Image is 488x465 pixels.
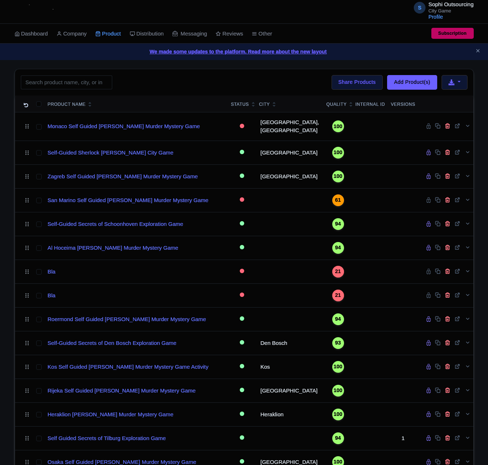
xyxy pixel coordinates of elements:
[256,331,323,355] td: Den Bosch
[256,164,323,188] td: [GEOGRAPHIC_DATA]
[409,1,473,13] a: S Sophi Outsourcing City Game
[431,28,474,39] a: Subscription
[238,171,246,182] div: Active
[335,244,341,252] span: 94
[95,24,121,44] a: Product
[335,220,341,228] span: 94
[48,172,198,181] a: Zagreb Self Guided [PERSON_NAME] Murder Mystery Game
[428,8,473,13] small: City Game
[48,220,183,228] a: Self-Guided Secrets of Schoonhoven Exploration Game
[48,291,56,300] a: Bla
[21,75,112,89] input: Search product name, city, or interal id
[238,409,246,420] div: Active
[57,24,87,44] a: Company
[326,120,350,132] a: 100
[387,75,437,90] a: Add Product(s)
[48,410,173,419] a: Heraklion [PERSON_NAME] Murder Mystery Game
[238,266,246,277] div: Inactive
[48,101,86,108] div: Product Name
[238,242,246,253] div: Active
[238,433,246,443] div: Active
[326,101,347,108] div: Quality
[326,385,350,397] a: 100
[48,122,200,131] a: Monaco Self Guided [PERSON_NAME] Murder Mystery Game
[238,385,246,396] div: Active
[238,314,246,324] div: Active
[11,4,68,20] img: logo-ab69f6fb50320c5b225c76a69d11143b.png
[326,337,350,349] a: 93
[238,361,246,372] div: Active
[238,338,246,348] div: Active
[238,195,246,205] div: Inactive
[326,266,350,278] a: 21
[326,242,350,254] a: 94
[48,149,173,157] a: Self-Guided Sherlock [PERSON_NAME] City Game
[130,24,164,44] a: Distribution
[326,409,350,420] a: 100
[238,290,246,301] div: Inactive
[15,24,48,44] a: Dashboard
[334,410,343,418] span: 100
[231,101,249,108] div: Status
[334,172,343,181] span: 100
[335,196,341,204] span: 61
[326,313,350,325] a: 94
[334,123,343,131] span: 100
[238,121,246,132] div: Inactive
[252,24,272,44] a: Other
[326,218,350,230] a: 94
[256,112,323,141] td: [GEOGRAPHIC_DATA], [GEOGRAPHIC_DATA]
[326,361,350,373] a: 100
[173,24,207,44] a: Messaging
[256,379,323,402] td: [GEOGRAPHIC_DATA]
[414,2,425,14] span: S
[48,434,166,443] a: Self Guided Secrets of Tilburg Exploration Game
[326,290,350,301] a: 21
[334,149,343,157] span: 100
[238,147,246,158] div: Active
[48,339,177,347] a: Self-Guided Secrets of Den Bosch Exploration Game
[335,315,341,323] span: 94
[334,363,343,371] span: 100
[256,355,323,379] td: Kos
[326,432,350,444] a: 94
[326,194,350,206] a: 61
[335,339,341,347] span: 93
[48,196,208,205] a: San Marino Self Guided [PERSON_NAME] Murder Mystery Game
[335,268,341,276] span: 21
[259,101,270,108] div: City
[48,363,208,371] a: Kos Self Guided [PERSON_NAME] Murder Mystery Game Activity
[335,434,341,442] span: 94
[256,402,323,426] td: Heraklion
[428,1,473,7] span: Sophi Outsourcing
[388,96,418,112] th: Versions
[4,48,484,56] a: We made some updates to the platform. Read more about the new layout
[48,315,206,324] a: Roermond Self Guided [PERSON_NAME] Murder Mystery Game
[326,171,350,182] a: 100
[428,14,443,20] a: Profile
[401,435,404,441] span: 1
[326,147,350,159] a: 100
[48,268,56,276] a: Bla
[48,244,178,252] a: Al Hoceima [PERSON_NAME] Murder Mystery Game
[238,219,246,229] div: Active
[352,96,388,112] th: Internal ID
[332,75,383,90] a: Share Products
[335,291,341,300] span: 21
[48,387,196,395] a: Rijeka Self Guided [PERSON_NAME] Murder Mystery Game
[256,141,323,164] td: [GEOGRAPHIC_DATA]
[475,47,481,56] button: Close announcement
[334,387,343,395] span: 100
[216,24,243,44] a: Reviews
